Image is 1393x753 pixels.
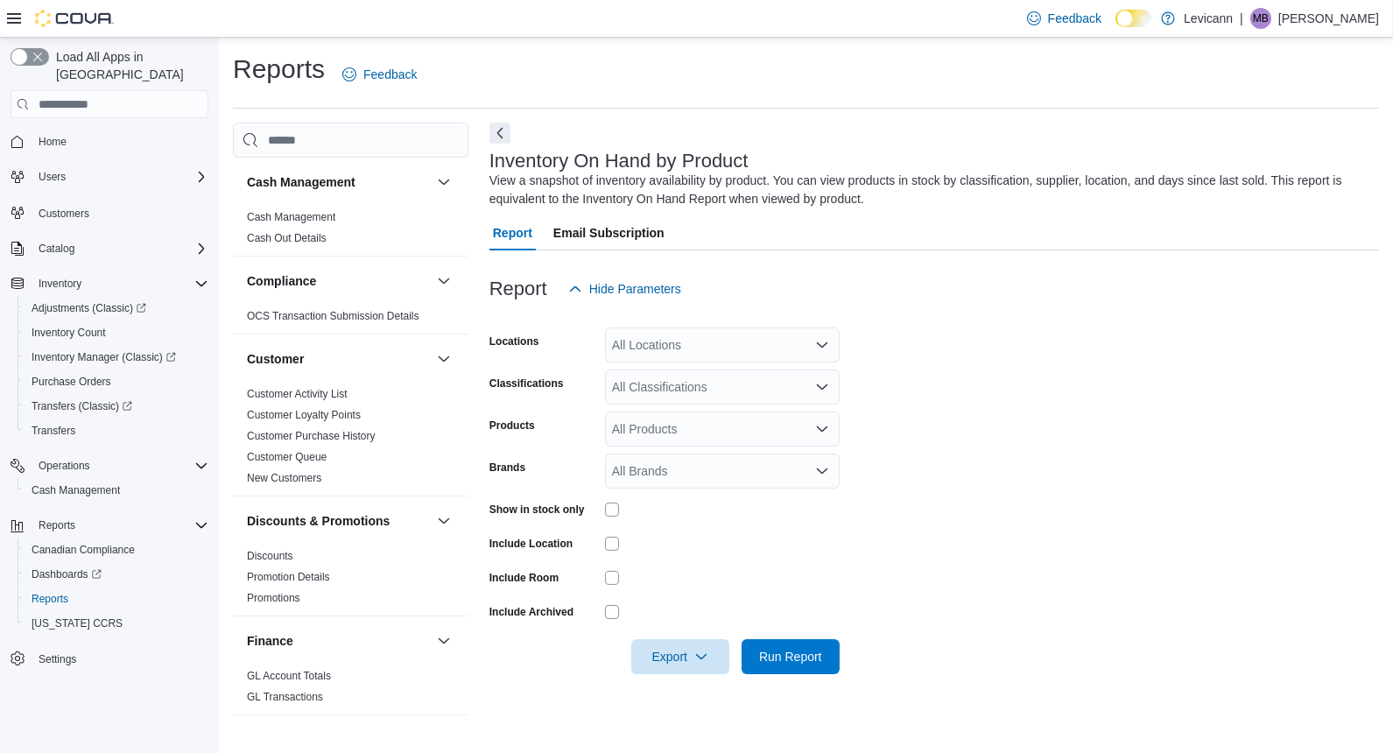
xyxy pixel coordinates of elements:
button: Canadian Compliance [18,538,215,562]
a: Adjustments (Classic) [18,296,215,320]
button: [US_STATE] CCRS [18,611,215,636]
a: Cash Management [25,480,127,501]
span: Report [493,215,532,250]
span: Dashboards [25,564,208,585]
span: Cash Out Details [247,231,327,245]
span: Purchase Orders [25,371,208,392]
button: Catalog [4,236,215,261]
h3: Cash Management [247,173,355,191]
span: Home [32,130,208,152]
span: Inventory Manager (Classic) [32,350,176,364]
span: Reports [39,518,75,532]
span: Discounts [247,549,293,563]
h3: Finance [247,632,293,650]
span: Customer Purchase History [247,429,376,443]
a: Promotion Details [247,571,330,583]
span: Customer Activity List [247,387,348,401]
span: Customers [32,201,208,223]
a: Adjustments (Classic) [25,298,153,319]
span: New Customers [247,471,321,485]
span: Catalog [39,242,74,256]
button: Reports [32,515,82,536]
button: Next [489,123,510,144]
button: Transfers [18,419,215,443]
a: Customer Queue [247,451,327,463]
div: Cash Management [233,207,468,256]
span: Load All Apps in [GEOGRAPHIC_DATA] [49,48,208,83]
button: Hide Parameters [561,271,688,306]
a: Customer Activity List [247,388,348,400]
span: Catalog [32,238,208,259]
p: Levicann [1184,8,1233,29]
button: Customer [247,350,430,368]
a: Reports [25,588,75,609]
span: Customer Queue [247,450,327,464]
span: Purchase Orders [32,375,111,389]
button: Compliance [433,271,454,292]
h3: Report [489,278,547,299]
span: Operations [39,459,90,473]
a: Inventory Count [25,322,113,343]
button: Inventory Count [18,320,215,345]
span: Cash Management [25,480,208,501]
label: Brands [489,461,525,475]
button: Cash Management [433,172,454,193]
a: Discounts [247,550,293,562]
span: Cash Management [32,483,120,497]
span: Settings [32,648,208,670]
img: Cova [35,10,114,27]
span: Users [32,166,208,187]
button: Run Report [742,639,840,674]
span: Inventory [39,277,81,291]
a: Dashboards [18,562,215,587]
span: Feedback [1048,10,1101,27]
label: Classifications [489,376,564,391]
p: | [1240,8,1243,29]
button: Discounts & Promotions [433,510,454,531]
button: Inventory [4,271,215,296]
span: Inventory Manager (Classic) [25,347,208,368]
button: Open list of options [815,464,829,478]
div: Discounts & Promotions [233,545,468,616]
span: Settings [39,652,76,666]
nav: Complex example [11,122,208,717]
a: Purchase Orders [25,371,118,392]
h3: Compliance [247,272,316,290]
span: Feedback [363,66,417,83]
span: OCS Transaction Submission Details [247,309,419,323]
a: Settings [32,649,83,670]
a: Cash Management [247,211,335,223]
button: Operations [32,455,97,476]
button: Operations [4,454,215,478]
span: Operations [32,455,208,476]
button: Open list of options [815,422,829,436]
span: Washington CCRS [25,613,208,634]
a: OCS Transaction Submission Details [247,310,419,322]
span: GL Transactions [247,690,323,704]
span: Adjustments (Classic) [25,298,208,319]
span: Inventory Count [25,322,208,343]
div: Compliance [233,306,468,334]
a: GL Transactions [247,691,323,703]
button: Discounts & Promotions [247,512,430,530]
span: Adjustments (Classic) [32,301,146,315]
button: Reports [18,587,215,611]
span: Cash Management [247,210,335,224]
a: Home [32,131,74,152]
span: Inventory Count [32,326,106,340]
label: Show in stock only [489,503,585,517]
button: Users [4,165,215,189]
button: Purchase Orders [18,369,215,394]
span: Promotions [247,591,300,605]
a: Cash Out Details [247,232,327,244]
h3: Discounts & Promotions [247,512,390,530]
a: Customer Purchase History [247,430,376,442]
span: Reports [32,592,68,606]
label: Include Archived [489,605,573,619]
span: Reports [25,588,208,609]
button: Inventory [32,273,88,294]
span: Run Report [759,648,822,665]
div: Customer [233,384,468,496]
label: Include Room [489,571,559,585]
span: Transfers [32,424,75,438]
